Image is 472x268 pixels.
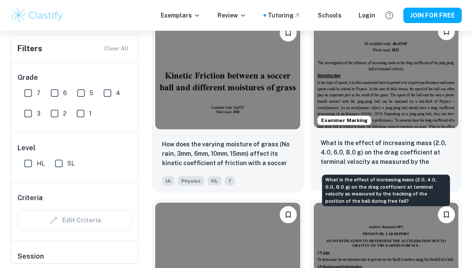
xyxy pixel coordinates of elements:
[63,88,67,98] span: 6
[268,11,301,20] a: Tutoring
[63,109,67,118] span: 2
[37,109,41,118] span: 3
[225,176,235,186] span: 7
[17,143,132,153] h6: Level
[280,24,297,41] button: Please log in to bookmark exemplars
[17,210,132,230] div: Criteria filters are unavailable when searching by topic
[90,88,93,98] span: 5
[321,175,333,184] span: IA
[155,21,300,130] img: Physics IA example thumbnail: How does the varying moisture of grass (
[208,176,221,186] span: HL
[217,11,246,20] p: Review
[37,88,41,98] span: 7
[318,117,371,124] span: Examiner Marking
[17,193,43,203] h6: Criteria
[438,206,455,223] button: Please log in to bookmark exemplars
[67,159,75,168] span: SL
[359,11,375,20] a: Login
[438,23,455,40] button: Please log in to bookmark exemplars
[162,176,174,186] span: IA
[17,73,132,83] h6: Grade
[162,140,293,169] p: How does the varying moisture of grass (No rain, 3mm, 6mm, 10mm, 15mm) affect its kinetic coeffic...
[314,20,459,128] img: Physics IA example thumbnail: What is the effect of increasing mass (2
[17,43,42,55] h6: Filters
[161,11,200,20] p: Exemplars
[178,176,204,186] span: Physics
[152,17,304,193] a: Please log in to bookmark exemplarsHow does the varying moisture of grass (No rain, 3mm, 6mm, 10m...
[37,159,45,168] span: HL
[403,8,462,23] button: JOIN FOR FREE
[280,206,297,223] button: Please log in to bookmark exemplars
[318,11,342,20] a: Schools
[89,109,92,118] span: 1
[322,175,450,206] div: What is the effect of increasing mass (2.0, 4.0, 6.0, 8.0 g) on the drag coefficient at terminal ...
[310,17,462,193] a: Examiner MarkingPlease log in to bookmark exemplarsWhat is the effect of increasing mass (2.0, 4....
[116,88,120,98] span: 4
[321,138,452,167] p: What is the effect of increasing mass (2.0, 4.0, 6.0, 8.0 g) on the drag coefficient at terminal ...
[10,7,64,24] img: Clastify logo
[382,8,397,23] button: Help and Feedback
